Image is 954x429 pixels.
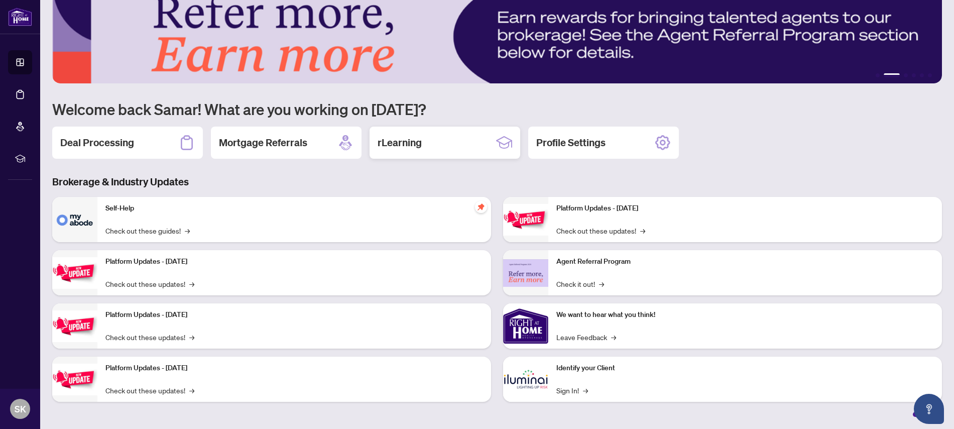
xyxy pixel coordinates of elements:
h3: Brokerage & Industry Updates [52,175,942,189]
span: SK [15,402,26,416]
span: → [189,332,194,343]
a: Leave Feedback→ [556,332,616,343]
button: Open asap [914,394,944,424]
h2: Profile Settings [536,136,606,150]
img: Agent Referral Program [503,259,548,287]
h2: Mortgage Referrals [219,136,307,150]
a: Check out these updates!→ [105,385,194,396]
p: Platform Updates - [DATE] [105,309,483,320]
img: Platform Updates - July 21, 2025 [52,310,97,342]
img: Platform Updates - July 8, 2025 [52,364,97,395]
span: → [185,225,190,236]
img: logo [8,8,32,26]
button: 4 [912,73,916,77]
span: → [640,225,645,236]
h2: Deal Processing [60,136,134,150]
img: Identify your Client [503,357,548,402]
span: → [189,385,194,396]
a: Check out these updates!→ [105,278,194,289]
h1: Welcome back Samar! What are you working on [DATE]? [52,99,942,119]
p: Platform Updates - [DATE] [105,363,483,374]
a: Check it out!→ [556,278,604,289]
p: We want to hear what you think! [556,309,934,320]
a: Check out these updates!→ [556,225,645,236]
p: Self-Help [105,203,483,214]
button: 1 [876,73,880,77]
button: 6 [928,73,932,77]
span: → [599,278,604,289]
h2: rLearning [378,136,422,150]
a: Check out these guides!→ [105,225,190,236]
img: Platform Updates - June 23, 2025 [503,204,548,236]
span: pushpin [475,201,487,213]
button: 5 [920,73,924,77]
img: Platform Updates - September 16, 2025 [52,257,97,289]
a: Sign In!→ [556,385,588,396]
span: → [583,385,588,396]
img: Self-Help [52,197,97,242]
a: Check out these updates!→ [105,332,194,343]
p: Platform Updates - [DATE] [556,203,934,214]
span: → [189,278,194,289]
p: Agent Referral Program [556,256,934,267]
p: Identify your Client [556,363,934,374]
p: Platform Updates - [DATE] [105,256,483,267]
span: → [611,332,616,343]
img: We want to hear what you think! [503,303,548,349]
button: 3 [904,73,908,77]
button: 2 [884,73,900,77]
